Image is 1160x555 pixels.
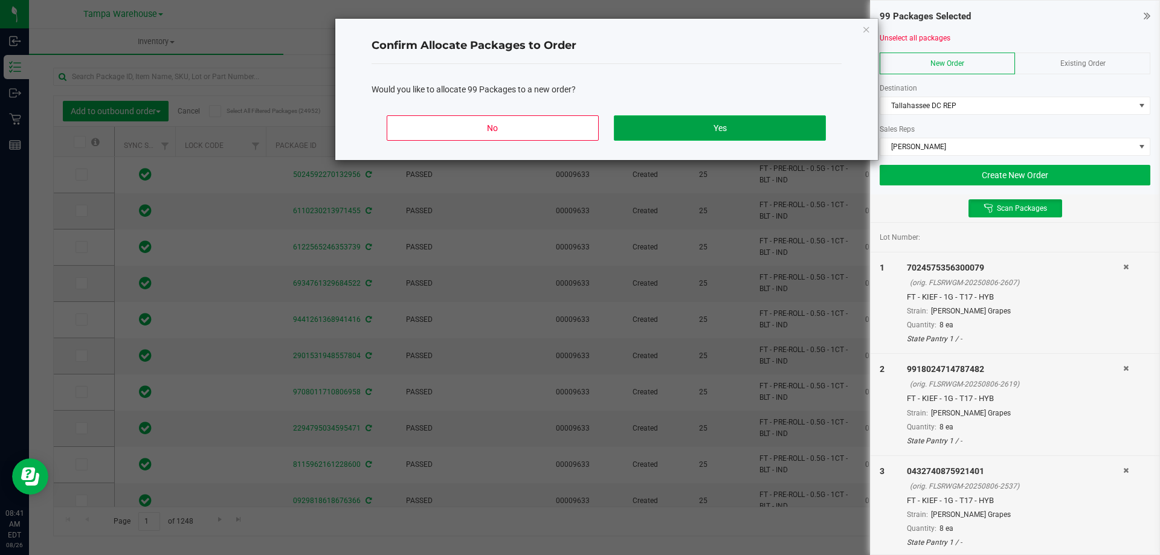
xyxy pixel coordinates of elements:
[12,458,48,495] iframe: Resource center
[372,83,842,96] div: Would you like to allocate 99 Packages to a new order?
[614,115,825,141] button: Yes
[862,22,871,36] button: Close
[372,38,842,54] h4: Confirm Allocate Packages to Order
[387,115,598,141] button: No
